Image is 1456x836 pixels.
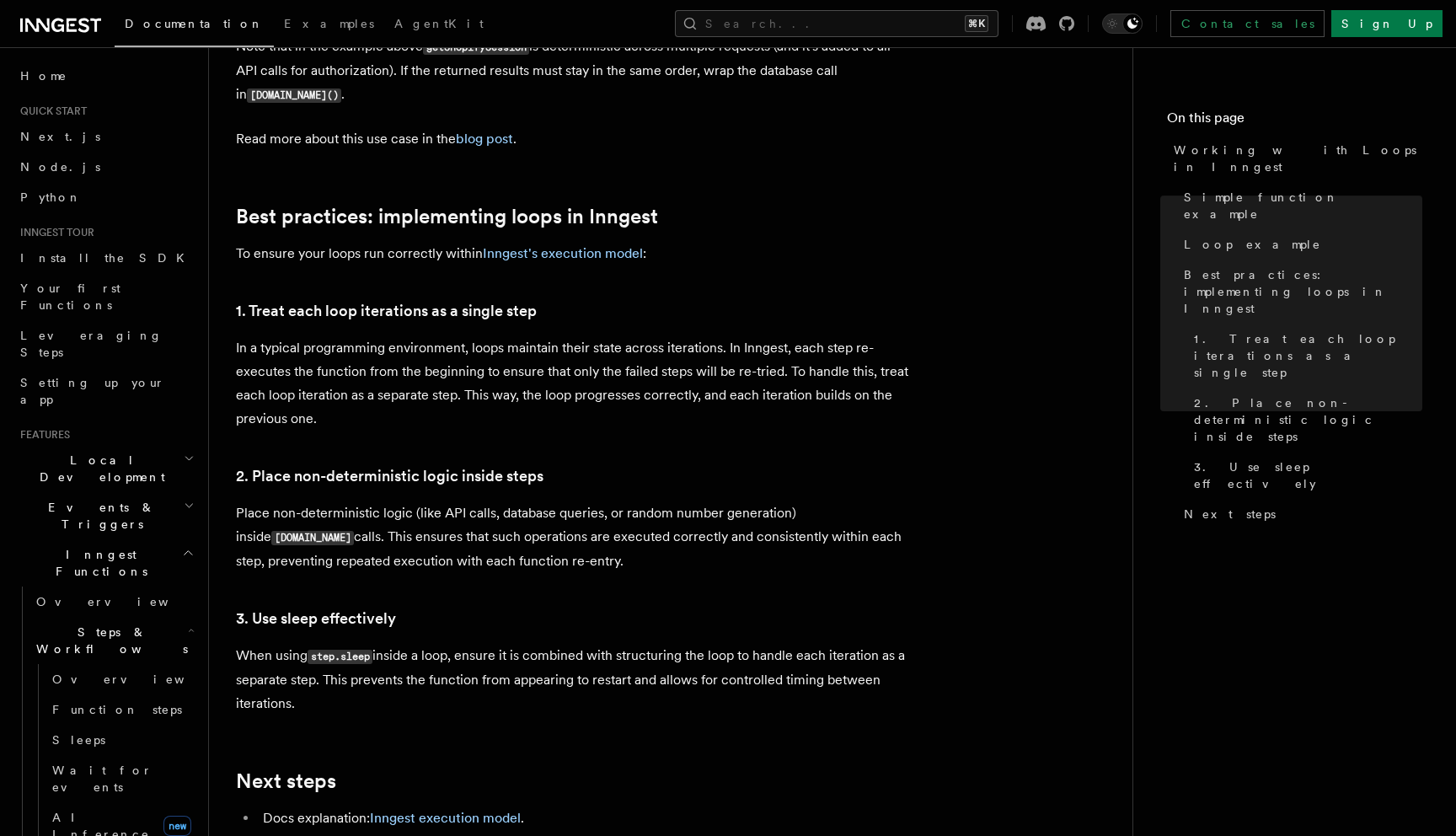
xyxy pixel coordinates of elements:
span: 2. Place non-deterministic logic inside steps [1194,394,1422,445]
a: 1. Treat each loop iterations as a single step [1187,324,1422,388]
span: Documentation [125,17,264,30]
a: Simple function example [1177,182,1422,229]
li: Docs explanation: . [258,807,910,830]
span: Local Development [13,452,184,485]
a: Sign Up [1331,10,1443,37]
span: Next steps [1184,506,1276,522]
span: Home [20,67,67,84]
button: Steps & Workflows [29,617,198,664]
button: Local Development [13,445,198,492]
span: Python [20,190,82,204]
a: Examples [274,5,384,46]
span: Inngest tour [13,226,94,239]
a: 1. Treat each loop iterations as a single step [236,299,537,323]
a: Inngest execution model [370,810,521,826]
a: Next.js [13,121,198,152]
button: Inngest Functions [13,539,198,587]
code: [DOMAIN_NAME] [271,531,354,545]
span: new [163,816,191,836]
a: Overview [29,587,198,617]
span: 3. Use sleep effectively [1194,458,1422,492]
span: Overview [52,673,226,686]
span: Steps & Workflows [29,624,188,657]
p: In a typical programming environment, loops maintain their state across iterations. In Inngest, e... [236,336,910,431]
span: Events & Triggers [13,499,184,533]
a: Home [13,61,198,91]
a: Working with Loops in Inngest [1167,135,1422,182]
a: Function steps [45,694,198,725]
a: Inngest's execution model [483,245,643,261]
a: AgentKit [384,5,494,46]
code: step.sleep [308,650,372,664]
a: Best practices: implementing loops in Inngest [236,205,658,228]
code: getShopifySession [423,40,529,55]
span: Simple function example [1184,189,1422,222]
a: Sleeps [45,725,198,755]
a: 2. Place non-deterministic logic inside steps [236,464,543,488]
span: Function steps [52,703,182,716]
span: Inngest Functions [13,546,182,580]
span: 1. Treat each loop iterations as a single step [1194,330,1422,381]
span: Working with Loops in Inngest [1174,142,1422,175]
span: AgentKit [394,17,484,30]
span: Wait for events [52,764,153,794]
a: Overview [45,664,198,694]
a: Leveraging Steps [13,320,198,367]
code: [DOMAIN_NAME]() [247,88,341,103]
a: Wait for events [45,755,198,802]
p: Place non-deterministic logic (like API calls, database queries, or random number generation) ins... [236,501,910,573]
a: 2. Place non-deterministic logic inside steps [1187,388,1422,452]
a: Contact sales [1170,10,1325,37]
a: Setting up your app [13,367,198,415]
p: Note that in the example above is deterministic across multiple requests (and it's added to all A... [236,35,910,107]
a: Best practices: implementing loops in Inngest [1177,260,1422,324]
a: blog post [456,131,513,147]
button: Events & Triggers [13,492,198,539]
p: When using inside a loop, ensure it is combined with structuring the loop to handle each iteratio... [236,644,910,715]
span: Node.js [20,160,100,174]
span: Best practices: implementing loops in Inngest [1184,266,1422,317]
a: Python [13,182,198,212]
span: Features [13,428,70,442]
a: Install the SDK [13,243,198,273]
a: Loop example [1177,229,1422,260]
h4: On this page [1167,108,1422,135]
span: Leveraging Steps [20,329,163,359]
span: Your first Functions [20,281,120,312]
a: Documentation [115,5,274,47]
span: Setting up your app [20,376,165,406]
span: Next.js [20,130,100,143]
span: Examples [284,17,374,30]
span: Quick start [13,104,87,118]
kbd: ⌘K [965,15,988,32]
p: To ensure your loops run correctly within : [236,242,910,265]
a: 3. Use sleep effectively [236,607,396,630]
button: Toggle dark mode [1102,13,1143,34]
button: Search...⌘K [675,10,998,37]
span: Overview [36,595,210,608]
a: Your first Functions [13,273,198,320]
a: Next steps [236,769,336,793]
p: Read more about this use case in the . [236,127,910,151]
a: 3. Use sleep effectively [1187,452,1422,499]
span: Sleeps [52,733,105,747]
a: Next steps [1177,499,1422,529]
span: Install the SDK [20,251,195,265]
span: Loop example [1184,236,1321,253]
a: Node.js [13,152,198,182]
